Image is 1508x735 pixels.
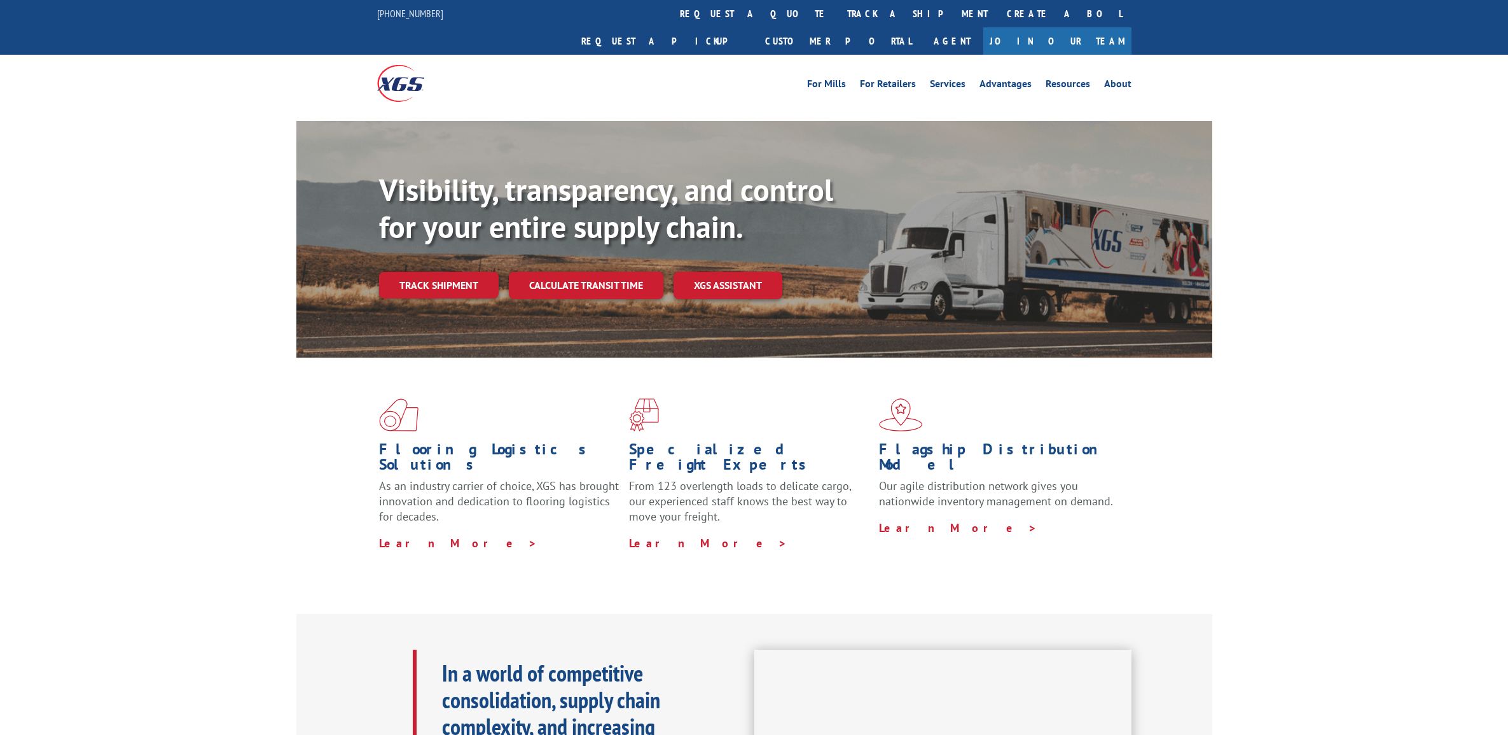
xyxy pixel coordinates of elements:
[879,479,1113,508] span: Our agile distribution network gives you nationwide inventory management on demand.
[756,27,921,55] a: Customer Portal
[572,27,756,55] a: Request a pickup
[979,79,1032,93] a: Advantages
[879,398,923,431] img: xgs-icon-flagship-distribution-model-red
[629,398,659,431] img: xgs-icon-focused-on-flooring-red
[1046,79,1090,93] a: Resources
[1104,79,1131,93] a: About
[379,272,499,298] a: Track shipment
[983,27,1131,55] a: Join Our Team
[930,79,965,93] a: Services
[921,27,983,55] a: Agent
[674,272,782,299] a: XGS ASSISTANT
[509,272,663,299] a: Calculate transit time
[629,442,869,479] h1: Specialized Freight Experts
[879,521,1037,535] a: Learn More >
[879,442,1119,479] h1: Flagship Distribution Model
[629,479,869,535] p: From 123 overlength loads to delicate cargo, our experienced staff knows the best way to move you...
[379,398,419,431] img: xgs-icon-total-supply-chain-intelligence-red
[379,479,619,524] span: As an industry carrier of choice, XGS has brought innovation and dedication to flooring logistics...
[629,536,787,550] a: Learn More >
[377,7,443,20] a: [PHONE_NUMBER]
[379,536,537,550] a: Learn More >
[807,79,846,93] a: For Mills
[860,79,916,93] a: For Retailers
[379,170,833,246] b: Visibility, transparency, and control for your entire supply chain.
[379,442,619,479] h1: Flooring Logistics Solutions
